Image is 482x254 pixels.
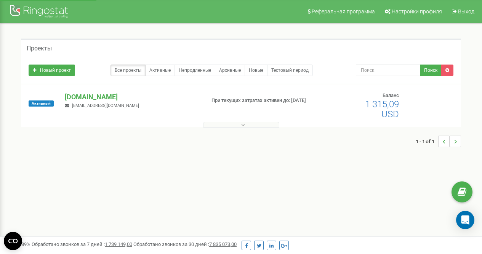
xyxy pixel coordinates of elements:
a: Новый проект [29,65,75,76]
p: При текущих затратах активен до: [DATE] [211,97,309,104]
span: 1 - 1 of 1 [416,136,438,147]
span: [EMAIL_ADDRESS][DOMAIN_NAME] [72,103,139,108]
a: Архивные [215,65,245,76]
u: 7 835 073,00 [209,241,237,247]
a: Тестовый период [267,65,313,76]
p: [DOMAIN_NAME] [65,92,199,102]
nav: ... [416,128,461,155]
u: 1 739 149,00 [105,241,132,247]
button: Поиск [420,65,442,76]
span: Выход [458,8,474,15]
button: Open CMP widget [4,232,22,250]
h5: Проекты [27,45,52,52]
a: Все проекты [110,65,146,76]
span: Активный [29,100,54,107]
a: Новые [245,65,267,76]
span: Обработано звонков за 30 дней : [133,241,237,247]
span: Реферальная программа [312,8,375,15]
span: Настройки профиля [392,8,442,15]
input: Поиск [356,65,420,76]
span: 1 315,09 USD [365,99,399,120]
div: Open Intercom Messenger [456,211,474,229]
span: Обработано звонков за 7 дней : [32,241,132,247]
a: Непродленные [175,65,215,76]
span: Баланс [383,92,399,98]
a: Активные [145,65,175,76]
